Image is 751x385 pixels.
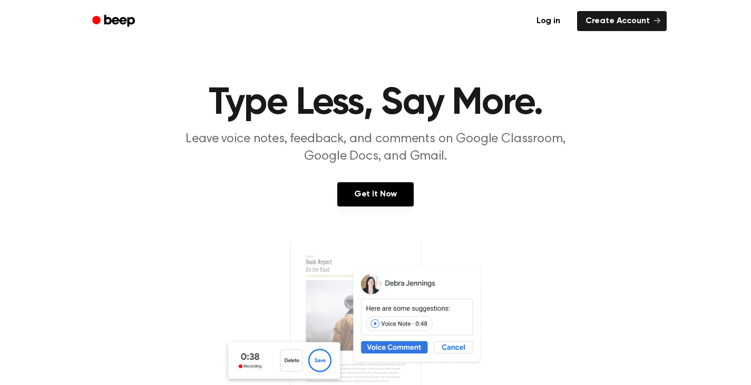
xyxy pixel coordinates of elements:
a: Create Account [577,11,667,31]
a: Log in [526,9,571,33]
h1: Type Less, Say More. [106,84,646,122]
p: Leave voice notes, feedback, and comments on Google Classroom, Google Docs, and Gmail. [173,131,578,165]
a: Beep [85,11,144,32]
a: Get It Now [337,182,414,206]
